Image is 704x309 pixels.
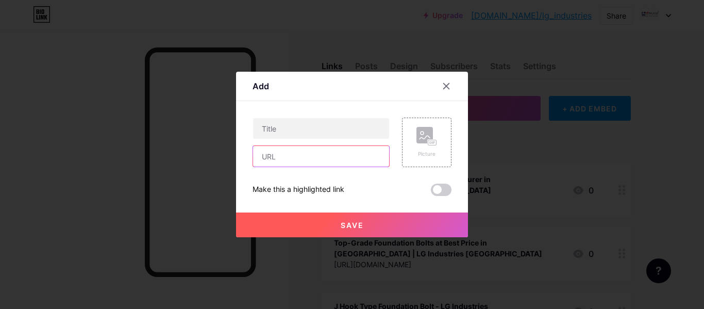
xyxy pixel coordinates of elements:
input: URL [253,146,389,167]
div: Add [253,80,269,92]
input: Title [253,118,389,139]
span: Save [341,221,364,230]
div: Picture [416,150,437,158]
button: Save [236,213,468,237]
div: Make this a highlighted link [253,184,344,196]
